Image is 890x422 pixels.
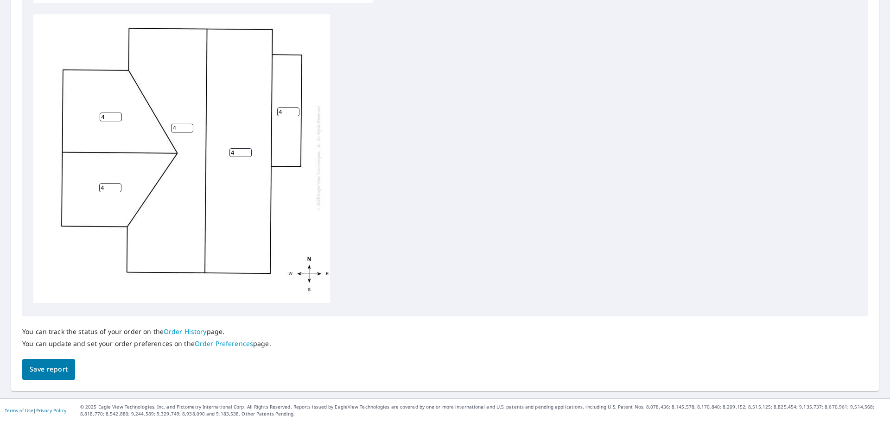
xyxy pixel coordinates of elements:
a: Order Preferences [195,339,253,348]
p: | [5,408,66,413]
a: Privacy Policy [36,407,66,414]
button: Save report [22,359,75,380]
p: © 2025 Eagle View Technologies, Inc. and Pictometry International Corp. All Rights Reserved. Repo... [80,403,885,417]
a: Order History [164,327,207,336]
span: Save report [30,364,68,375]
a: Terms of Use [5,407,33,414]
p: You can track the status of your order on the page. [22,328,271,336]
p: You can update and set your order preferences on the page. [22,340,271,348]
